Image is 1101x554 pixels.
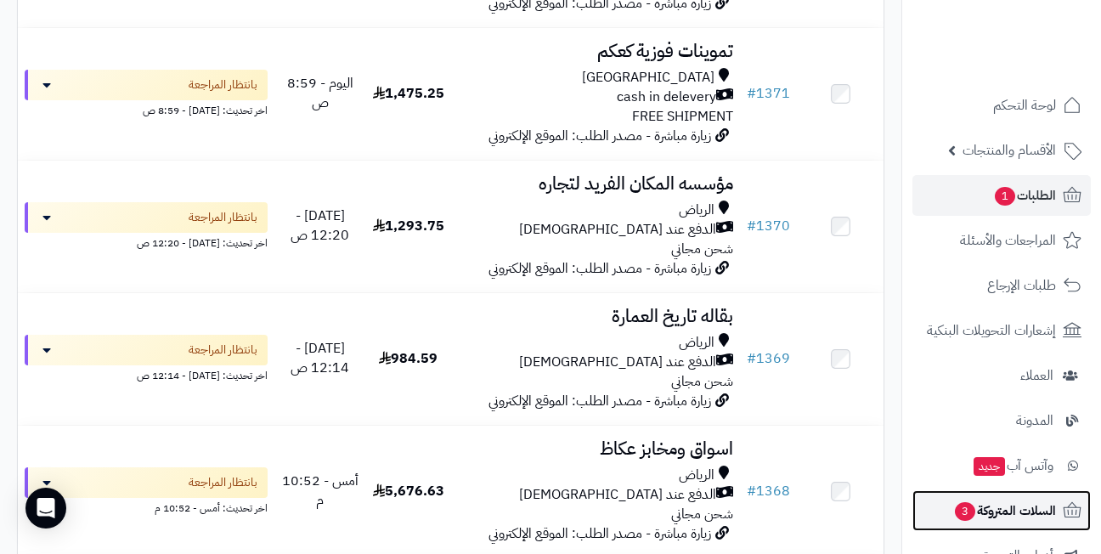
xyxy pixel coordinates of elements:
[995,187,1015,206] span: 1
[960,229,1056,252] span: المراجعات والأسئلة
[379,348,438,369] span: 984.59
[488,126,711,146] span: زيارة مباشرة - مصدر الطلب: الموقع الإلكتروني
[747,83,756,104] span: #
[291,206,349,246] span: [DATE] - 12:20 ص
[747,481,790,501] a: #1368
[25,498,268,516] div: اخر تحديث: أمس - 10:52 م
[679,466,714,485] span: الرياض
[912,490,1091,531] a: السلات المتروكة3
[459,42,733,61] h3: تموينات فوزية كعكم
[679,333,714,353] span: الرياض
[25,365,268,383] div: اخر تحديث: [DATE] - 12:14 ص
[373,481,444,501] span: 5,676.63
[25,233,268,251] div: اخر تحديث: [DATE] - 12:20 ص
[953,499,1056,523] span: السلات المتروكة
[189,474,257,491] span: بانتظار المراجعة
[189,76,257,93] span: بانتظار المراجعة
[912,175,1091,216] a: الطلبات1
[1016,409,1053,432] span: المدونة
[373,83,444,104] span: 1,475.25
[974,457,1005,476] span: جديد
[519,220,716,240] span: الدفع عند [DEMOGRAPHIC_DATA]
[582,68,714,88] span: [GEOGRAPHIC_DATA]
[747,216,756,236] span: #
[25,100,268,118] div: اخر تحديث: [DATE] - 8:59 ص
[993,93,1056,117] span: لوحة التحكم
[488,523,711,544] span: زيارة مباشرة - مصدر الطلب: الموقع الإلكتروني
[927,319,1056,342] span: إشعارات التحويلات البنكية
[617,88,716,107] span: cash in delevery
[291,338,349,378] span: [DATE] - 12:14 ص
[912,355,1091,396] a: العملاء
[1020,364,1053,387] span: العملاء
[747,83,790,104] a: #1371
[963,138,1056,162] span: الأقسام والمنتجات
[519,353,716,372] span: الدفع عند [DEMOGRAPHIC_DATA]
[912,220,1091,261] a: المراجعات والأسئلة
[987,274,1056,297] span: طلبات الإرجاع
[671,371,733,392] span: شحن مجاني
[282,471,359,511] span: أمس - 10:52 م
[189,342,257,359] span: بانتظار المراجعة
[671,504,733,524] span: شحن مجاني
[189,209,257,226] span: بانتظار المراجعة
[912,445,1091,486] a: وآتس آبجديد
[459,439,733,459] h3: اسواق ومخابز عكاظ
[747,348,756,369] span: #
[912,400,1091,441] a: المدونة
[25,488,66,529] div: Open Intercom Messenger
[955,502,975,521] span: 3
[747,348,790,369] a: #1369
[488,391,711,411] span: زيارة مباشرة - مصدر الطلب: الموقع الإلكتروني
[912,310,1091,351] a: إشعارات التحويلات البنكية
[287,73,353,113] span: اليوم - 8:59 ص
[993,184,1056,207] span: الطلبات
[459,174,733,194] h3: مؤسسه المكان الفريد لتجاره
[632,106,733,127] span: FREE SHIPMENT
[747,481,756,501] span: #
[671,239,733,259] span: شحن مجاني
[519,485,716,505] span: الدفع عند [DEMOGRAPHIC_DATA]
[912,85,1091,126] a: لوحة التحكم
[459,307,733,326] h3: بقاله تاريخ العمارة
[488,258,711,279] span: زيارة مباشرة - مصدر الطلب: الموقع الإلكتروني
[679,201,714,220] span: الرياض
[373,216,444,236] span: 1,293.75
[912,265,1091,306] a: طلبات الإرجاع
[747,216,790,236] a: #1370
[972,454,1053,478] span: وآتس آب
